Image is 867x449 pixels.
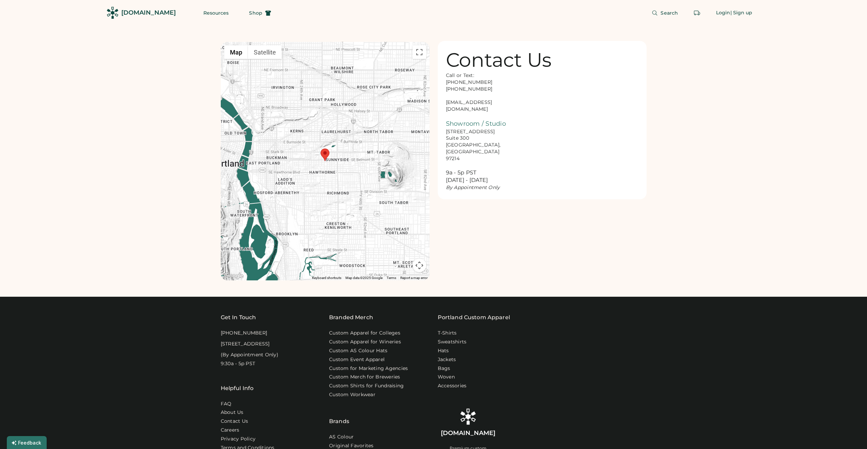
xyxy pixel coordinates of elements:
[400,276,428,280] a: Report a map error
[413,45,426,59] button: Toggle fullscreen view
[413,259,426,272] button: Map camera controls
[107,7,119,19] img: Rendered Logo - Screens
[249,11,262,15] span: Shop
[329,365,408,372] a: Custom for Marketing Agencies
[438,330,457,337] a: T-Shirts
[329,400,349,425] div: Brands
[345,276,383,280] span: Map data ©2025 Google
[248,45,282,59] button: Show satellite imagery
[835,418,864,448] iframe: Front Chat
[221,418,248,425] a: Contact Us
[329,374,400,381] a: Custom Merch for Breweries
[438,313,510,322] a: Portland Custom Apparel
[121,9,176,17] div: [DOMAIN_NAME]
[221,330,267,337] div: [PHONE_NUMBER]
[221,427,239,434] a: Careers
[329,339,401,345] a: Custom Apparel for Wineries
[329,330,400,337] a: Custom Apparel for Colleges
[329,383,404,389] a: Custom Shirts for Fundraising
[460,408,476,425] img: Rendered Logo - Screens
[438,374,455,381] a: Woven
[329,434,354,440] a: AS Colour
[446,72,514,191] div: Call or Text: [PHONE_NUMBER] [PHONE_NUMBER] [EMAIL_ADDRESS][DOMAIN_NAME] [STREET_ADDRESS] Suite 3...
[221,352,278,358] div: (By Appointment Only)
[446,169,488,184] font: 9a - 5p PST [DATE] - [DATE]
[329,313,373,322] div: Branded Merch
[221,409,244,416] a: About Us
[446,120,506,127] font: Showroom / Studio
[221,341,270,347] div: [STREET_ADDRESS]
[221,401,232,407] a: FAQ
[438,347,449,354] a: Hats
[221,313,256,322] div: Get In Touch
[329,347,387,354] a: Custom AS Colour Hats
[438,383,467,389] a: Accessories
[387,276,396,280] a: Terms
[661,11,678,15] span: Search
[446,49,552,71] div: Contact Us
[329,356,385,363] a: Custom Event Apparel
[438,339,467,345] a: Sweatshirts
[446,184,500,190] em: By Appointment Only
[438,365,450,372] a: Bags
[438,356,456,363] a: Jackets
[329,391,375,398] a: Custom Workwear
[241,6,279,20] button: Shop
[224,45,248,59] button: Show street map
[221,360,256,367] div: 9:30a - 5p PST
[221,436,256,443] a: Privacy Policy
[312,276,341,280] button: Keyboard shortcuts
[730,10,753,16] div: | Sign up
[716,10,730,16] div: Login
[690,6,704,20] button: Retrieve an order
[222,272,245,280] img: Google
[441,429,495,437] div: [DOMAIN_NAME]
[644,6,686,20] button: Search
[221,384,254,392] div: Helpful Info
[195,6,237,20] button: Resources
[222,272,245,280] a: Open this area in Google Maps (opens a new window)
